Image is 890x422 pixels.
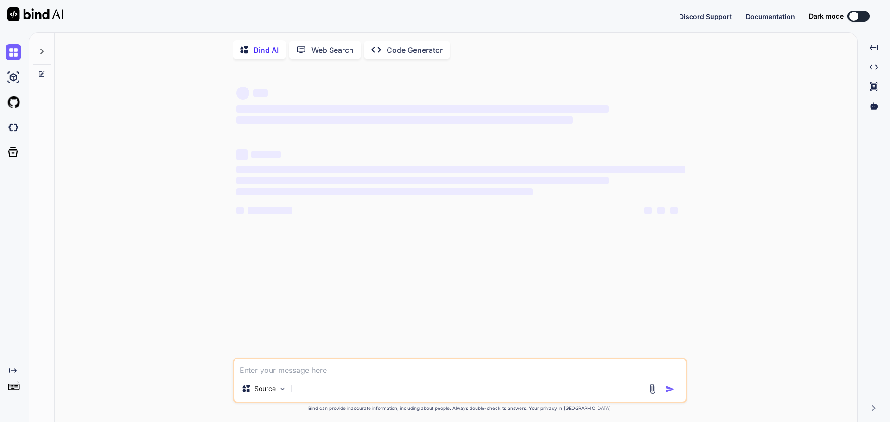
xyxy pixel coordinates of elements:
span: ‌ [248,207,292,214]
img: githubLight [6,94,21,110]
button: Documentation [746,12,795,21]
span: ‌ [657,207,665,214]
p: Bind can provide inaccurate information, including about people. Always double-check its answers.... [233,405,687,412]
p: Source [254,384,276,393]
img: ai-studio [6,69,21,85]
span: ‌ [251,151,281,158]
span: ‌ [236,87,249,100]
span: Dark mode [809,12,844,21]
span: ‌ [236,116,573,124]
span: ‌ [253,89,268,97]
span: ‌ [644,207,652,214]
span: ‌ [670,207,678,214]
span: ‌ [236,149,248,160]
span: ‌ [236,207,244,214]
img: darkCloudIdeIcon [6,120,21,135]
p: Code Generator [387,44,443,56]
span: ‌ [236,177,609,184]
p: Web Search [311,44,354,56]
img: attachment [647,384,658,394]
button: Discord Support [679,12,732,21]
img: icon [665,384,674,394]
span: ‌ [236,166,685,173]
span: Documentation [746,13,795,20]
span: Discord Support [679,13,732,20]
p: Bind AI [254,44,279,56]
img: Pick Models [279,385,286,393]
span: ‌ [236,188,533,195]
img: Bind AI [7,7,63,21]
img: chat [6,44,21,60]
span: ‌ [236,105,609,113]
